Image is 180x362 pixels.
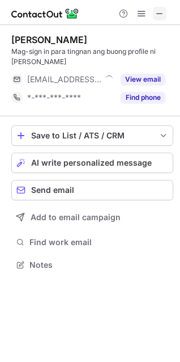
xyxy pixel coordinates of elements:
[11,234,173,250] button: Find work email
[31,131,153,140] div: Save to List / ATS / CRM
[11,7,79,20] img: ContactOut v5.3.10
[121,74,165,85] button: Reveal Button
[29,260,169,270] span: Notes
[11,34,87,45] div: [PERSON_NAME]
[11,207,173,228] button: Add to email campaign
[11,153,173,173] button: AI write personalized message
[27,74,101,85] span: [EMAIL_ADDRESS][DOMAIN_NAME]
[11,257,173,273] button: Notes
[31,186,74,195] span: Send email
[11,125,173,146] button: save-profile-one-click
[29,237,169,247] span: Find work email
[31,158,152,167] span: AI write personalized message
[31,213,121,222] span: Add to email campaign
[121,92,165,103] button: Reveal Button
[11,180,173,200] button: Send email
[11,47,173,67] div: Mag-sign in para tingnan ang buong profile ni [PERSON_NAME]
